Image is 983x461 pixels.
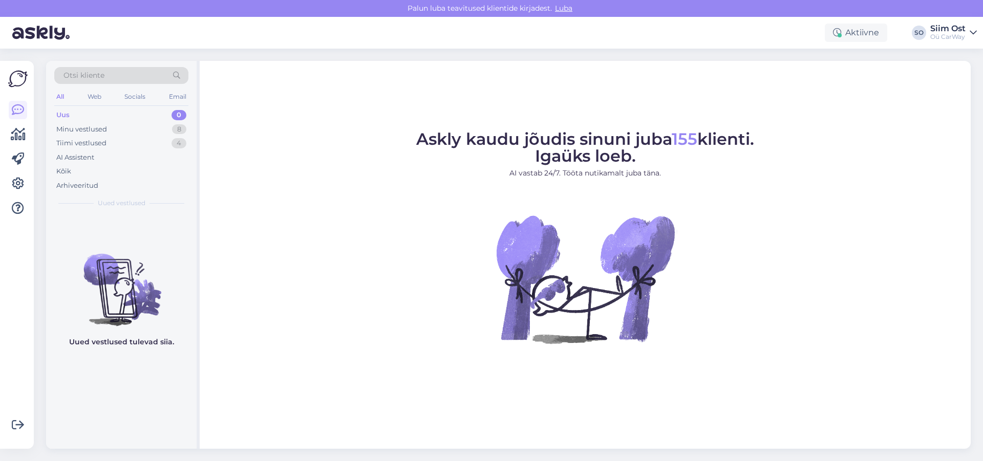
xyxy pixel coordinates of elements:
[56,124,107,135] div: Minu vestlused
[122,90,147,103] div: Socials
[63,70,104,81] span: Otsi kliente
[672,129,697,149] span: 155
[56,138,106,148] div: Tiimi vestlused
[172,138,186,148] div: 4
[416,168,754,179] p: AI vastab 24/7. Tööta nutikamalt juba täna.
[8,69,28,89] img: Askly Logo
[54,90,66,103] div: All
[46,235,197,327] img: No chats
[56,110,70,120] div: Uus
[493,187,677,371] img: No Chat active
[930,33,966,41] div: Oü CarWay
[56,181,98,191] div: Arhiveeritud
[825,24,887,42] div: Aktiivne
[172,124,186,135] div: 8
[56,166,71,177] div: Kõik
[416,129,754,166] span: Askly kaudu jõudis sinuni juba klienti. Igaüks loeb.
[69,337,174,347] p: Uued vestlused tulevad siia.
[172,110,186,120] div: 0
[930,25,977,41] a: Siim OstOü CarWay
[167,90,188,103] div: Email
[552,4,575,13] span: Luba
[86,90,103,103] div: Web
[56,152,94,163] div: AI Assistent
[98,199,145,208] span: Uued vestlused
[930,25,966,33] div: Siim Ost
[912,26,926,40] div: SO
